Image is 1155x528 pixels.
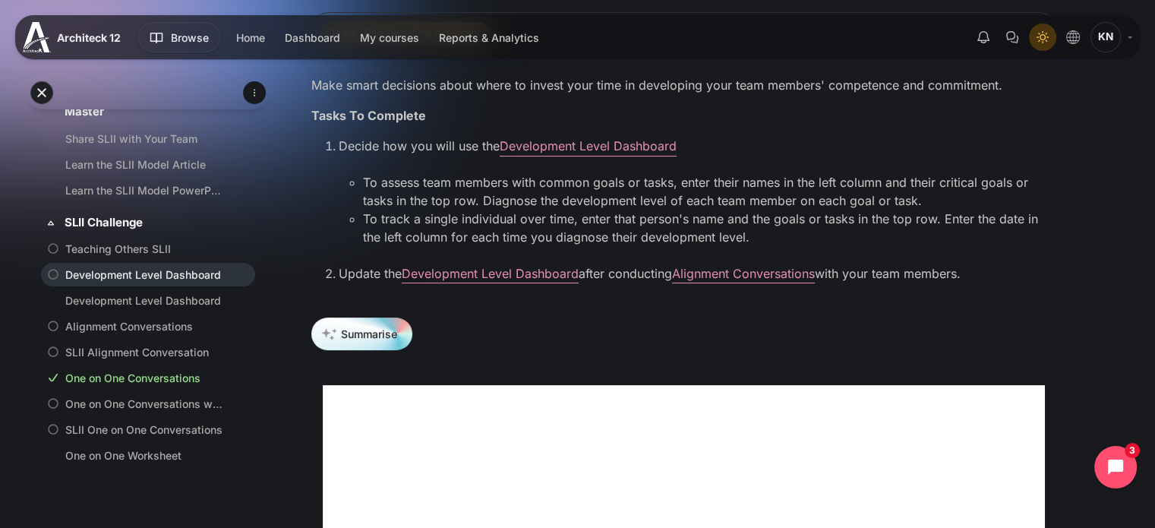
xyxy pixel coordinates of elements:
[43,215,58,230] span: Collapse
[65,157,225,172] a: Learn the SLII Model Article
[311,318,412,350] button: Summarise
[65,318,225,334] a: Alignment Conversations
[65,182,225,198] a: Learn the SLII Model PowerPoint
[171,30,209,46] span: Browse
[1090,22,1121,52] span: Kulphassorn Nawakantrakoon
[57,30,121,46] span: Architeck 12
[23,22,51,52] img: A12
[339,137,1056,264] li: Decide how you will use the
[1031,26,1054,49] div: Light Mode
[970,24,997,51] div: Show notification window with no new notifications
[65,131,225,147] a: Share SLII with Your Team
[65,422,225,438] a: SLII One on One Conversations
[138,22,220,52] button: Browse
[311,108,426,123] strong: Tasks To Complete
[402,266,579,281] a: Development Level Dashboard
[311,76,1056,94] p: Make smart decisions about where to invest your time in developing your team members' competence ...
[500,138,677,153] a: Development Level Dashboard
[672,266,815,281] a: Alignment Conversations
[351,25,428,50] a: My courses
[227,25,274,50] a: Home
[65,214,229,232] a: SLII Challenge
[65,292,225,308] a: Development Level Dashboard
[65,267,225,283] a: Development Level Dashboard
[339,264,1056,283] li: Update the after conducting with your team members.
[65,344,225,360] a: SLII Alignment Conversation
[1029,24,1056,51] button: Light Mode Dark Mode
[1059,24,1087,51] button: Languages
[999,24,1026,51] button: There are 0 unread conversations
[23,22,127,52] a: A12 A12 Architeck 12
[1090,22,1132,52] a: User menu
[276,25,349,50] a: Dashboard
[363,210,1056,264] li: To track a single individual over time, enter that person's name and the goals or tasks in the to...
[363,173,1056,210] li: To assess team members with common goals or tasks, enter their names in the left column and their...
[65,447,225,463] a: One on One Worksheet
[65,396,225,412] a: One on One Conversations with My Leader
[430,25,548,50] a: Reports & Analytics
[65,370,225,386] a: One on One Conversations
[65,241,225,257] a: Teaching Others SLII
